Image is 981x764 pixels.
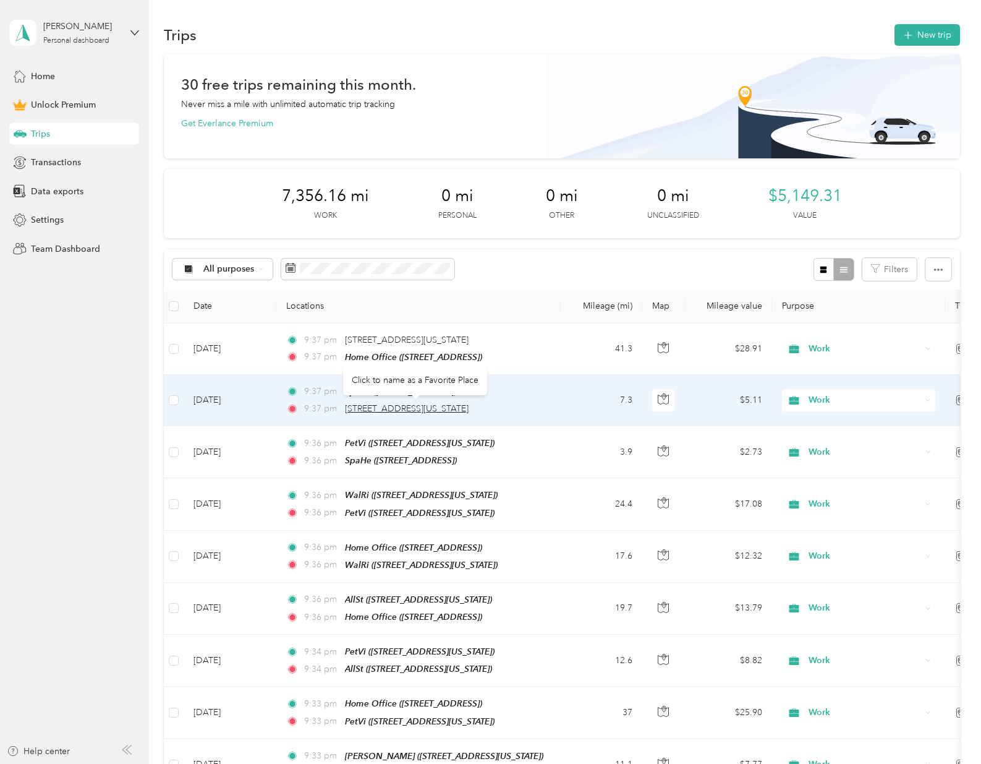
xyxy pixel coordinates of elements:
[793,210,817,221] p: Value
[686,478,772,530] td: $17.08
[686,426,772,478] td: $2.73
[181,117,273,130] button: Get Everlance Premium
[184,531,276,583] td: [DATE]
[561,635,642,687] td: 12.6
[304,611,339,624] span: 9:36 pm
[561,687,642,739] td: 37
[184,426,276,478] td: [DATE]
[561,375,642,426] td: 7.3
[345,698,482,708] span: Home Office ([STREET_ADDRESS])
[561,426,642,478] td: 3.9
[345,455,457,465] span: SpaHe ([STREET_ADDRESS])
[304,541,339,554] span: 9:36 pm
[343,365,487,395] div: Click to name as a Favorite Place
[276,290,561,324] th: Locations
[686,635,772,687] td: $8.82
[686,324,772,375] td: $28.91
[345,716,495,726] span: PetVi ([STREET_ADDRESS][US_STATE])
[304,715,339,728] span: 9:33 pm
[304,593,339,606] span: 9:36 pm
[304,385,339,398] span: 9:37 pm
[809,706,922,719] span: Work
[184,583,276,635] td: [DATE]
[894,24,960,46] button: New trip
[31,98,96,111] span: Unlock Premium
[345,646,495,656] span: PetVi ([STREET_ADDRESS][US_STATE])
[862,258,917,281] button: Filters
[768,186,842,206] span: $5,149.31
[345,490,498,500] span: WalRi ([STREET_ADDRESS][US_STATE])
[438,210,477,221] p: Personal
[31,70,55,83] span: Home
[304,333,339,347] span: 9:37 pm
[561,324,642,375] td: 41.3
[561,531,642,583] td: 17.6
[43,37,109,45] div: Personal dashboard
[304,645,339,659] span: 9:34 pm
[809,497,922,511] span: Work
[345,508,495,518] span: PetVi ([STREET_ADDRESS][US_STATE])
[345,594,492,604] span: AllSt ([STREET_ADDRESS][US_STATE])
[31,213,64,226] span: Settings
[43,20,121,33] div: [PERSON_NAME]
[345,352,482,362] span: Home Office ([STREET_ADDRESS])
[809,393,922,407] span: Work
[686,290,772,324] th: Mileage value
[184,375,276,426] td: [DATE]
[912,695,981,764] iframe: Everlance-gr Chat Button Frame
[546,186,578,206] span: 0 mi
[642,290,686,324] th: Map
[686,583,772,635] td: $13.79
[809,342,922,356] span: Work
[181,98,395,111] p: Never miss a mile with unlimited automatic trip tracking
[345,387,457,397] span: SpaHe ([STREET_ADDRESS])
[314,210,337,221] p: Work
[345,612,482,622] span: Home Office ([STREET_ADDRESS])
[184,478,276,530] td: [DATE]
[686,375,772,426] td: $5.11
[561,583,642,635] td: 19.7
[441,186,474,206] span: 0 mi
[647,210,699,221] p: Unclassified
[345,335,469,345] span: [STREET_ADDRESS][US_STATE]
[304,402,339,416] span: 9:37 pm
[546,54,960,158] img: Banner
[549,210,574,221] p: Other
[304,506,339,520] span: 9:36 pm
[203,265,255,273] span: All purposes
[345,560,498,570] span: WalRi ([STREET_ADDRESS][US_STATE])
[345,438,495,448] span: PetVi ([STREET_ADDRESS][US_STATE])
[181,78,416,91] h1: 30 free trips remaining this month.
[304,558,339,572] span: 9:36 pm
[282,186,369,206] span: 7,356.16 mi
[304,454,339,468] span: 9:36 pm
[7,745,70,758] button: Help center
[304,437,339,450] span: 9:36 pm
[164,28,197,41] h1: Trips
[809,654,922,667] span: Work
[304,697,339,711] span: 9:33 pm
[304,489,339,502] span: 9:36 pm
[561,478,642,530] td: 24.4
[657,186,689,206] span: 0 mi
[345,664,492,674] span: AllSt ([STREET_ADDRESS][US_STATE])
[31,185,83,198] span: Data exports
[31,127,50,140] span: Trips
[31,156,81,169] span: Transactions
[184,324,276,375] td: [DATE]
[304,350,339,364] span: 9:37 pm
[809,549,922,563] span: Work
[809,445,922,459] span: Work
[184,687,276,739] td: [DATE]
[304,749,339,763] span: 9:33 pm
[304,663,339,676] span: 9:34 pm
[686,687,772,739] td: $25.90
[345,543,482,552] span: Home Office ([STREET_ADDRESS])
[184,635,276,687] td: [DATE]
[345,751,543,761] span: [PERSON_NAME] ([STREET_ADDRESS][US_STATE])
[809,601,922,615] span: Work
[184,290,276,324] th: Date
[772,290,945,324] th: Purpose
[345,403,469,414] span: [STREET_ADDRESS][US_STATE]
